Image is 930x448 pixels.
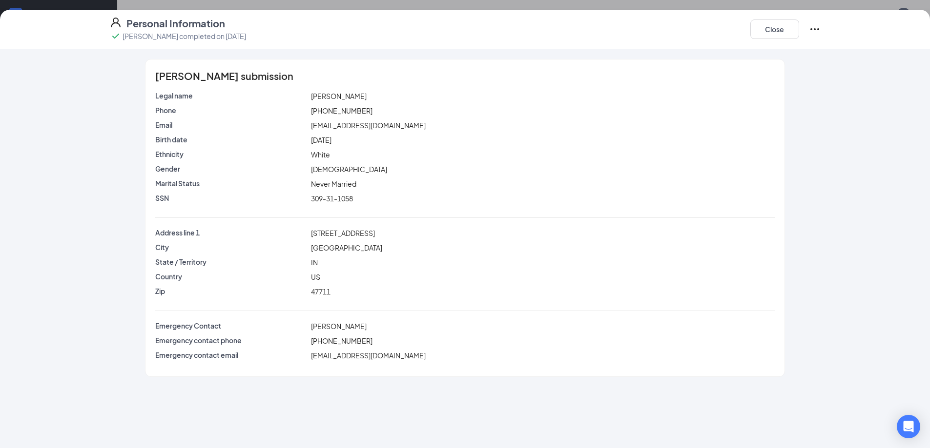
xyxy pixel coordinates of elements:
p: Address line 1 [155,228,307,237]
svg: User [110,17,122,28]
h4: Personal Information [126,17,225,30]
p: City [155,242,307,252]
p: Emergency contact email [155,350,307,360]
span: US [311,273,320,281]
button: Close [750,19,799,39]
span: [DEMOGRAPHIC_DATA] [311,165,387,174]
p: Marital Status [155,178,307,188]
span: [PERSON_NAME] [311,92,367,100]
span: [STREET_ADDRESS] [311,229,375,237]
p: Country [155,272,307,281]
span: [PHONE_NUMBER] [311,336,372,345]
p: Legal name [155,91,307,100]
div: Open Intercom Messenger [897,415,920,438]
svg: Ellipses [809,23,821,35]
span: Never Married [311,179,356,188]
span: [PERSON_NAME] [311,322,367,331]
p: Birth date [155,135,307,144]
svg: Checkmark [110,30,122,42]
span: IN [311,258,318,267]
span: [PERSON_NAME] submission [155,71,293,81]
p: Emergency Contact [155,321,307,331]
span: [DATE] [311,136,331,144]
span: [EMAIL_ADDRESS][DOMAIN_NAME] [311,351,426,360]
p: SSN [155,193,307,203]
p: Emergency contact phone [155,335,307,345]
span: [PHONE_NUMBER] [311,106,372,115]
span: [EMAIL_ADDRESS][DOMAIN_NAME] [311,121,426,130]
p: Email [155,120,307,130]
p: [PERSON_NAME] completed on [DATE] [123,31,246,41]
p: Zip [155,286,307,296]
p: Ethnicity [155,149,307,159]
span: [GEOGRAPHIC_DATA] [311,243,382,252]
span: 47711 [311,287,331,296]
p: Phone [155,105,307,115]
p: Gender [155,164,307,174]
span: 309-31-1058 [311,194,353,203]
p: State / Territory [155,257,307,267]
span: White [311,150,330,159]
